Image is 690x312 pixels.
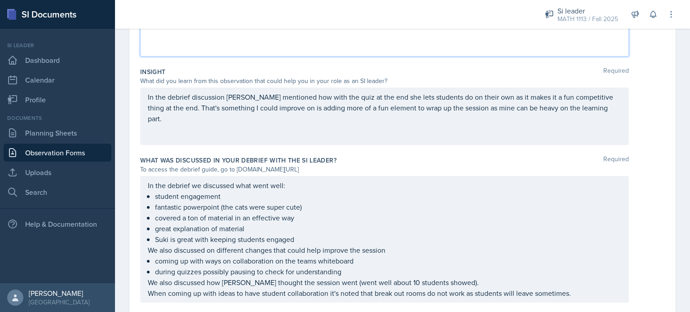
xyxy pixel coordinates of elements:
[148,288,621,299] p: When coming up with ideas to have student collaboration it's noted that break out rooms do not wo...
[4,144,111,162] a: Observation Forms
[148,92,621,124] p: In the debrief discussion [PERSON_NAME] mentioned how with the quiz at the end she lets students ...
[4,124,111,142] a: Planning Sheets
[140,156,336,165] label: What was discussed in your debrief with the SI Leader?
[557,5,618,16] div: Si leader
[155,255,621,266] p: coming up with ways on collaboration on the teams whiteboard
[29,298,89,307] div: [GEOGRAPHIC_DATA]
[155,212,621,223] p: covered a ton of material in an effective way
[4,71,111,89] a: Calendar
[557,14,618,24] div: MATH 1113 / Fall 2025
[4,91,111,109] a: Profile
[155,191,621,202] p: student engagement
[603,67,629,76] span: Required
[148,245,621,255] p: We also discussed on different changes that could help improve the session
[140,67,165,76] label: Insight
[4,215,111,233] div: Help & Documentation
[4,114,111,122] div: Documents
[155,202,621,212] p: fantastic powerpoint (the cats were super cute)
[4,183,111,201] a: Search
[4,163,111,181] a: Uploads
[155,223,621,234] p: great explanation of material
[155,266,621,277] p: during quizzes possibly pausing to check for understanding
[29,289,89,298] div: [PERSON_NAME]
[140,165,629,174] div: To access the debrief guide, go to [DOMAIN_NAME][URL]
[140,76,629,86] div: What did you learn from this observation that could help you in your role as an SI leader?
[155,234,621,245] p: Suki is great with keeping students engaged
[4,41,111,49] div: Si leader
[148,277,621,288] p: We also discussed how [PERSON_NAME] thought the session went (went well about 10 students showed).
[603,156,629,165] span: Required
[148,180,621,191] p: In the debrief we discussed what went well:
[4,51,111,69] a: Dashboard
